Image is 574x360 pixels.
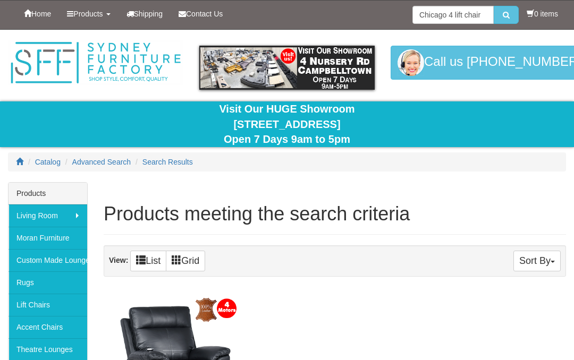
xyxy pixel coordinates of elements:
button: Sort By [513,251,561,271]
a: Search Results [142,158,193,166]
a: Advanced Search [72,158,131,166]
span: Products [73,10,103,18]
img: showroom.gif [199,46,375,90]
a: Accent Chairs [9,316,87,338]
strong: View: [109,256,128,265]
a: Lift Chairs [9,294,87,316]
li: 0 items [527,8,558,19]
a: Rugs [9,271,87,294]
h1: Products meeting the search criteria [104,203,566,225]
img: Sydney Furniture Factory [8,40,183,85]
a: Shipping [119,1,171,27]
a: Home [16,1,59,27]
a: Living Room [9,204,87,227]
a: Moran Furniture [9,227,87,249]
input: Site search [412,6,494,24]
a: List [130,251,166,271]
div: Visit Our HUGE Showroom [STREET_ADDRESS] Open 7 Days 9am to 5pm [8,101,566,147]
span: Shipping [134,10,163,18]
div: Products [9,183,87,204]
span: Contact Us [186,10,223,18]
a: Catalog [35,158,61,166]
span: Home [31,10,51,18]
a: Grid [166,251,205,271]
a: Products [59,1,118,27]
a: Contact Us [171,1,231,27]
a: Custom Made Lounges [9,249,87,271]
